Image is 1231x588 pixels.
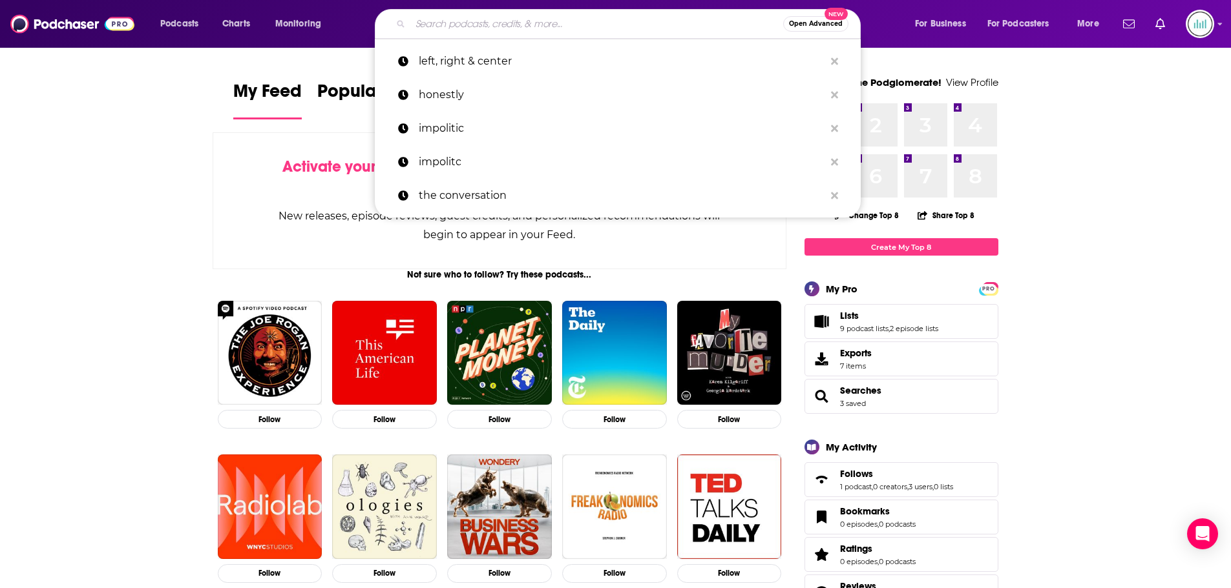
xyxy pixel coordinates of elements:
[879,520,916,529] a: 0 podcasts
[218,454,322,559] img: Radiolab
[826,441,877,453] div: My Activity
[218,301,322,405] img: The Joe Rogan Experience
[840,543,916,554] a: Ratings
[10,12,134,36] img: Podchaser - Follow, Share and Rate Podcasts
[840,347,872,359] span: Exports
[946,76,998,88] a: View Profile
[809,387,835,405] a: Searches
[562,410,667,429] button: Follow
[214,14,258,34] a: Charts
[1187,518,1218,549] div: Open Intercom Messenger
[879,557,916,566] a: 0 podcasts
[805,341,998,376] a: Exports
[906,14,982,34] button: open menu
[805,462,998,497] span: Follows
[447,410,552,429] button: Follow
[805,76,942,88] a: Welcome The Podglomerate!
[840,310,938,321] a: Lists
[809,508,835,526] a: Bookmarks
[932,482,934,491] span: ,
[447,564,552,583] button: Follow
[387,9,873,39] div: Search podcasts, credits, & more...
[981,283,996,293] a: PRO
[151,14,215,34] button: open menu
[809,350,835,368] span: Exports
[878,557,879,566] span: ,
[805,379,998,414] span: Searches
[447,454,552,559] img: Business Wars
[375,145,861,179] a: impolitc
[332,410,437,429] button: Follow
[410,14,783,34] input: Search podcasts, credits, & more...
[917,203,975,228] button: Share Top 8
[840,543,872,554] span: Ratings
[332,454,437,559] img: Ologies with Alie Ward
[278,207,722,244] div: New releases, episode reviews, guest credits, and personalized recommendations will begin to appe...
[840,310,859,321] span: Lists
[375,179,861,212] a: the conversation
[1068,14,1115,34] button: open menu
[419,145,825,179] p: impolitc
[677,301,782,405] img: My Favorite Murder with Karen Kilgariff and Georgia Hardstark
[218,564,322,583] button: Follow
[419,179,825,212] p: the conversation
[809,545,835,563] a: Ratings
[218,410,322,429] button: Follow
[934,482,953,491] a: 0 lists
[222,15,250,33] span: Charts
[987,15,1049,33] span: For Podcasters
[915,15,966,33] span: For Business
[278,157,722,195] div: by following Podcasts, Creators, Lists, and other Users!
[1186,10,1214,38] span: Logged in as podglomerate
[840,324,889,333] a: 9 podcast lists
[677,454,782,559] img: TED Talks Daily
[375,112,861,145] a: impolitic
[419,112,825,145] p: impolitic
[826,283,857,295] div: My Pro
[332,564,437,583] button: Follow
[805,500,998,534] span: Bookmarks
[809,312,835,330] a: Lists
[889,324,890,333] span: ,
[840,505,916,517] a: Bookmarks
[809,471,835,489] a: Follows
[783,16,848,32] button: Open AdvancedNew
[213,269,787,280] div: Not sure who to follow? Try these podcasts...
[562,454,667,559] a: Freakonomics Radio
[878,520,879,529] span: ,
[1150,13,1170,35] a: Show notifications dropdown
[840,385,881,396] a: Searches
[789,21,843,27] span: Open Advanced
[1186,10,1214,38] button: Show profile menu
[677,564,782,583] button: Follow
[375,78,861,112] a: honestly
[805,304,998,339] span: Lists
[562,564,667,583] button: Follow
[332,301,437,405] img: This American Life
[840,557,878,566] a: 0 episodes
[677,410,782,429] button: Follow
[317,80,427,119] a: Popular Feed
[909,482,932,491] a: 3 users
[872,482,873,491] span: ,
[282,157,415,176] span: Activate your Feed
[160,15,198,33] span: Podcasts
[840,399,866,408] a: 3 saved
[317,80,427,110] span: Popular Feed
[907,482,909,491] span: ,
[1077,15,1099,33] span: More
[805,537,998,572] span: Ratings
[805,238,998,256] a: Create My Top 8
[562,301,667,405] img: The Daily
[840,468,953,480] a: Follows
[981,284,996,294] span: PRO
